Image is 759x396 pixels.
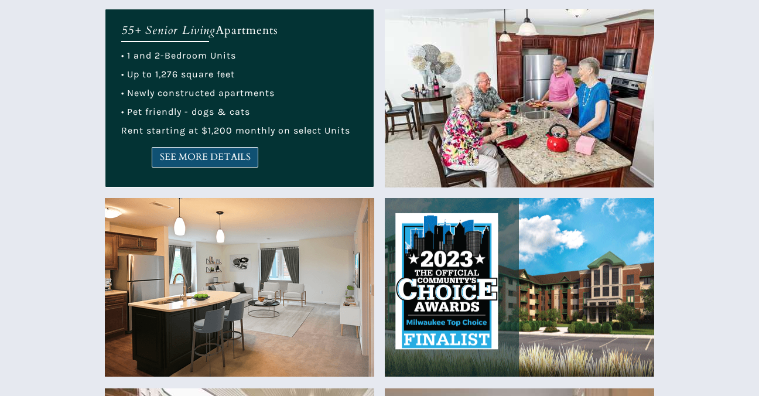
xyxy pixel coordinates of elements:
[121,106,250,117] span: • Pet friendly - dogs & cats
[152,147,258,168] a: SEE MORE DETAILS
[121,87,275,98] span: • Newly constructed apartments
[121,125,350,136] span: Rent starting at $1,200 monthly on select Units
[121,69,235,80] span: • Up to 1,276 square feet
[121,22,216,38] em: 55+ Senior Living
[216,22,278,38] span: Apartments
[121,50,236,61] span: • 1 and 2-Bedroom Units
[152,152,258,163] span: SEE MORE DETAILS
